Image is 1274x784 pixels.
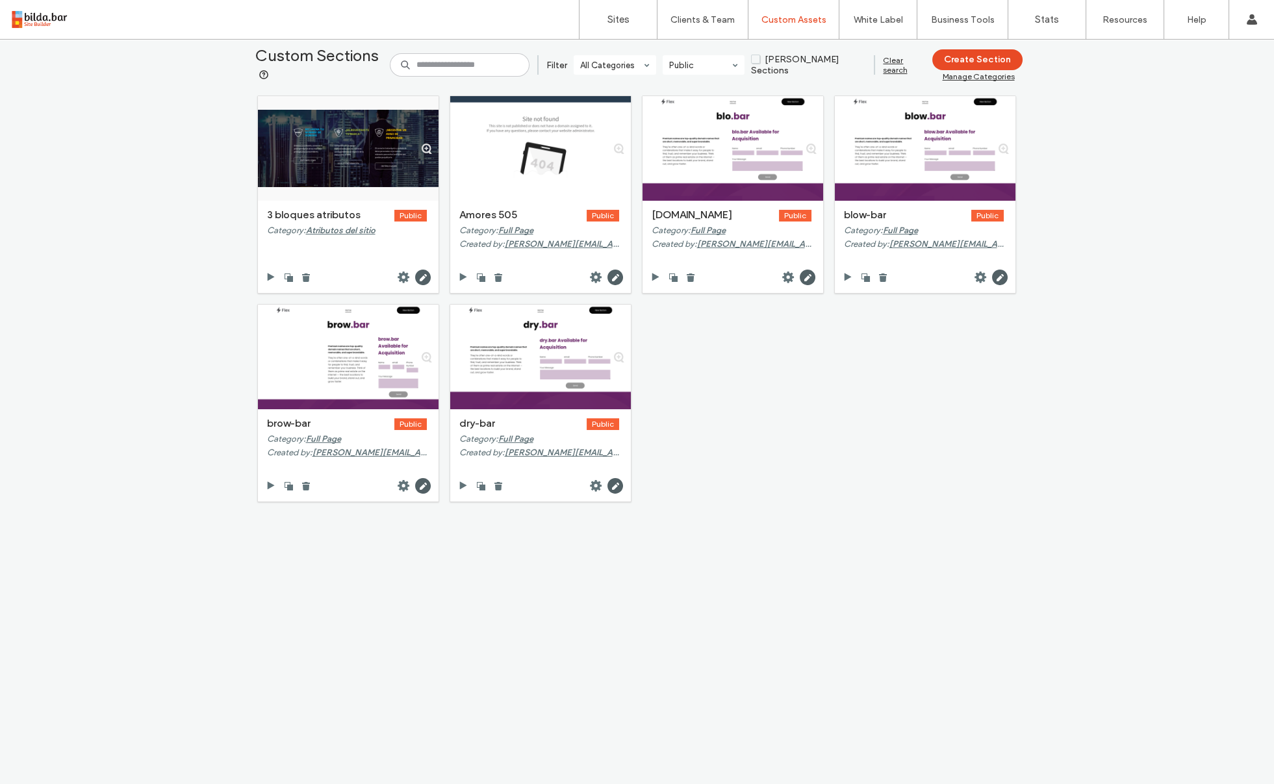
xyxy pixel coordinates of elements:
div: brow-bar [267,417,316,430]
div: Manage Categories [943,71,1015,81]
span: [PERSON_NAME][EMAIL_ADDRESS][DOMAIN_NAME] [889,239,1105,249]
span: Ayuda [29,9,64,21]
button: Create Section [932,49,1023,70]
span: Full Page [691,225,726,235]
div: Category: [459,225,619,236]
div: blo.bar [652,209,737,221]
label: White Label [854,14,903,25]
label: Sites [607,14,630,25]
span: [PERSON_NAME][EMAIL_ADDRESS][DOMAIN_NAME] [505,239,720,249]
div: Clear search [883,55,924,75]
div: blow-bar [844,209,891,221]
label: Stats [1035,14,1059,25]
div: dry-bar [459,417,500,430]
label: Clients & Team [670,14,735,25]
div: Public [971,210,1004,221]
div: Created by: [652,238,811,250]
span: [PERSON_NAME][EMAIL_ADDRESS][DOMAIN_NAME] [697,239,913,249]
span: Full Page [883,225,918,235]
div: Category: [459,433,619,445]
div: Public [394,210,427,221]
div: Category: [652,225,811,236]
span: [PERSON_NAME][EMAIL_ADDRESS][DOMAIN_NAME] [312,448,528,457]
label: Custom Assets [761,14,826,25]
div: Category: [267,225,427,236]
span: Full Page [498,434,533,444]
div: Public [587,210,619,221]
span: Full Page [498,225,533,235]
span: Atributos del sitio [306,225,376,235]
div: Created by: [459,447,619,459]
div: Category: [267,433,427,445]
label: Resources [1102,14,1147,25]
label: Custom Sections [255,40,381,90]
div: 3 bloques atributos [267,209,366,221]
span: Full Page [306,434,341,444]
div: Created by: [459,238,619,250]
div: Category: [844,225,1004,236]
div: Amores 505 [459,209,522,221]
span: [PERSON_NAME] Sections [751,54,839,76]
span: [PERSON_NAME][EMAIL_ADDRESS][DOMAIN_NAME] [505,448,720,457]
label: Business Tools [931,14,995,25]
label: Help [1187,14,1206,25]
div: Public [779,210,811,221]
div: Public [587,418,619,430]
div: Public [394,418,427,430]
div: Created by: [267,447,427,459]
label: Filter [546,60,567,71]
div: Created by: [844,238,1004,250]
